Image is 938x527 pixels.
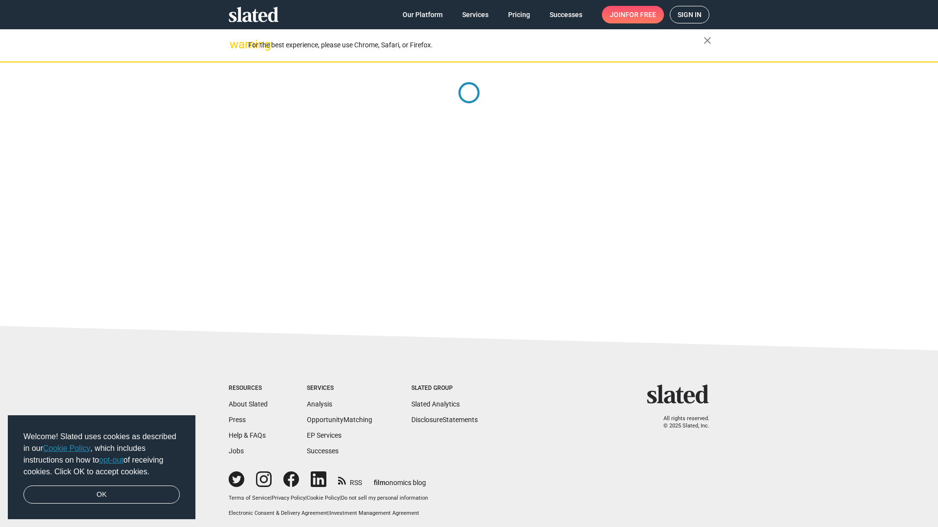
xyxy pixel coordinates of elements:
[307,385,372,392] div: Services
[411,400,460,408] a: Slated Analytics
[8,415,195,520] div: cookieconsent
[307,416,372,424] a: OpportunityMatching
[542,6,590,23] a: Successes
[678,6,702,23] span: Sign in
[403,6,443,23] span: Our Platform
[550,6,582,23] span: Successes
[270,495,272,501] span: |
[454,6,496,23] a: Services
[99,456,124,464] a: opt-out
[248,39,703,52] div: For the best experience, please use Chrome, Safari, or Firefox.
[307,431,341,439] a: EP Services
[340,495,341,501] span: |
[411,385,478,392] div: Slated Group
[229,385,268,392] div: Resources
[229,510,328,516] a: Electronic Consent & Delivery Agreement
[602,6,664,23] a: Joinfor free
[462,6,489,23] span: Services
[374,479,385,486] span: film
[508,6,530,23] span: Pricing
[330,510,419,516] a: Investment Management Agreement
[702,35,713,46] mat-icon: close
[670,6,709,23] a: Sign in
[230,39,241,50] mat-icon: warning
[229,431,266,439] a: Help & FAQs
[23,431,180,478] span: Welcome! Slated uses cookies as described in our , which includes instructions on how to of recei...
[625,6,656,23] span: for free
[341,495,428,502] button: Do not sell my personal information
[307,400,332,408] a: Analysis
[229,400,268,408] a: About Slated
[23,486,180,504] a: dismiss cookie message
[653,415,709,429] p: All rights reserved. © 2025 Slated, Inc.
[307,495,340,501] a: Cookie Policy
[374,470,426,487] a: filmonomics blog
[272,495,305,501] a: Privacy Policy
[305,495,307,501] span: |
[43,444,90,452] a: Cookie Policy
[411,416,478,424] a: DisclosureStatements
[338,472,362,487] a: RSS
[328,510,330,516] span: |
[229,495,270,501] a: Terms of Service
[307,447,339,455] a: Successes
[395,6,450,23] a: Our Platform
[610,6,656,23] span: Join
[229,416,246,424] a: Press
[500,6,538,23] a: Pricing
[229,447,244,455] a: Jobs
